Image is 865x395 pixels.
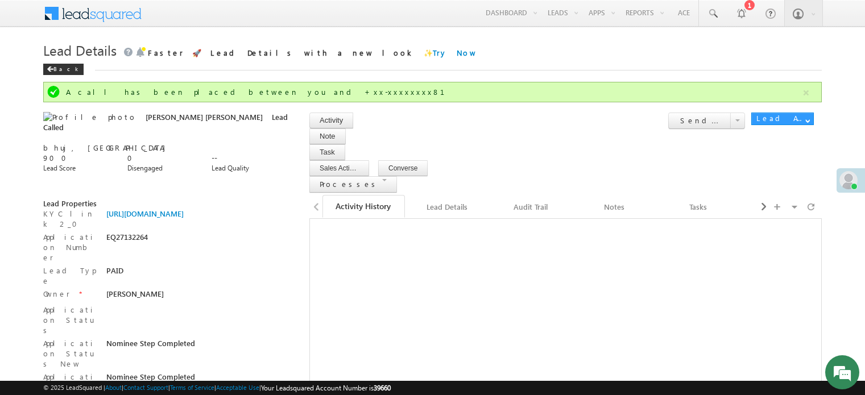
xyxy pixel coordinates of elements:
[43,289,70,299] label: Owner
[43,153,121,163] div: 900
[43,112,288,132] span: Lead Called
[43,143,171,152] span: bhuj, [GEOGRAPHIC_DATA]
[106,209,184,218] a: [URL][DOMAIN_NAME]
[43,198,97,208] span: Lead Properties
[212,163,289,173] div: Lead Quality
[309,160,369,176] button: Sales Activity
[574,195,656,219] a: Notes
[106,338,205,354] div: Nominee Step Completed
[123,384,168,391] a: Contact Support
[261,384,391,392] span: Your Leadsquared Account Number is
[105,384,122,391] a: About
[127,153,205,163] div: 0
[309,176,397,193] button: Processes
[43,209,100,229] label: KYC link 2_0
[43,305,100,335] label: Application Status
[499,200,562,214] div: Audit Trail
[332,200,395,213] div: Activity History
[490,195,572,219] a: Audit Trail
[406,195,489,219] a: Lead Details
[309,113,353,128] button: Activity
[212,153,289,163] div: --
[43,232,100,263] label: Application Number
[680,115,756,125] span: Send Email
[583,200,646,214] div: Notes
[43,64,84,75] div: Back
[309,144,345,160] button: Task
[320,179,379,189] span: Processes
[66,87,801,97] div: A call has been placed between you and +xx-xxxxxxxx81
[751,200,814,214] div: Documents
[309,128,345,144] button: Note
[43,338,100,369] label: Application Status New
[667,200,730,214] div: Tasks
[668,113,731,129] button: Send Email
[43,112,136,122] img: Profile photo
[148,48,477,57] span: Faster 🚀 Lead Details with a new look ✨
[657,195,740,219] a: Tasks
[106,289,164,298] span: [PERSON_NAME]
[433,48,477,57] a: Try Now
[43,265,100,286] label: Lead Type
[43,132,137,142] a: +xx-xxxxxxxx81
[415,200,478,214] div: Lead Details
[106,372,205,388] div: Nominee Step Completed
[742,195,824,219] a: Documents
[43,63,89,73] a: Back
[322,195,405,218] a: Activity History
[43,41,117,59] span: Lead Details
[106,265,205,281] div: PAID
[43,163,121,173] div: Lead Score
[378,160,428,176] button: Converse
[146,112,263,122] span: [PERSON_NAME] [PERSON_NAME]
[170,384,214,391] a: Terms of Service
[756,113,805,123] div: Lead Actions
[43,382,391,393] span: © 2025 LeadSquared | | | | |
[216,384,259,391] a: Acceptable Use
[127,163,205,173] div: Disengaged
[374,384,391,392] span: 39660
[106,232,205,248] div: EQ27132264
[751,113,814,125] button: Lead Actions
